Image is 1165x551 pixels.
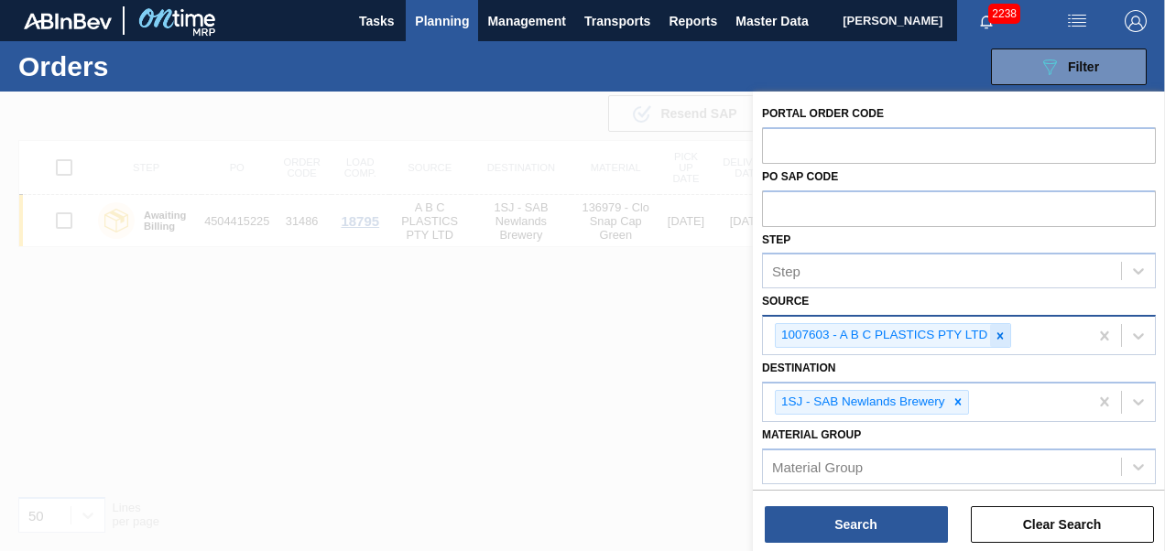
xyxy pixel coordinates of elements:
div: 1007603 - A B C PLASTICS PTY LTD [776,324,990,347]
div: Step [772,264,800,279]
span: 2238 [988,4,1020,24]
label: PO SAP Code [762,170,838,183]
label: Portal Order Code [762,107,884,120]
div: Material Group [772,459,863,474]
button: Filter [991,49,1147,85]
img: Logout [1125,10,1147,32]
span: Filter [1068,59,1099,74]
span: Planning [415,10,469,32]
span: Reports [669,10,717,32]
span: Management [487,10,566,32]
span: Master Data [735,10,808,32]
label: Destination [762,362,835,374]
img: userActions [1066,10,1088,32]
img: TNhmsLtSVTkK8tSr43FrP2fwEKptu5GPRR3wAAAABJRU5ErkJggg== [24,13,112,29]
span: Tasks [356,10,397,32]
button: Notifications [957,8,1016,34]
label: Step [762,233,790,246]
span: Transports [584,10,650,32]
label: Material Group [762,428,861,441]
div: 1SJ - SAB Newlands Brewery [776,391,948,414]
label: Source [762,295,809,308]
h1: Orders [18,56,271,77]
